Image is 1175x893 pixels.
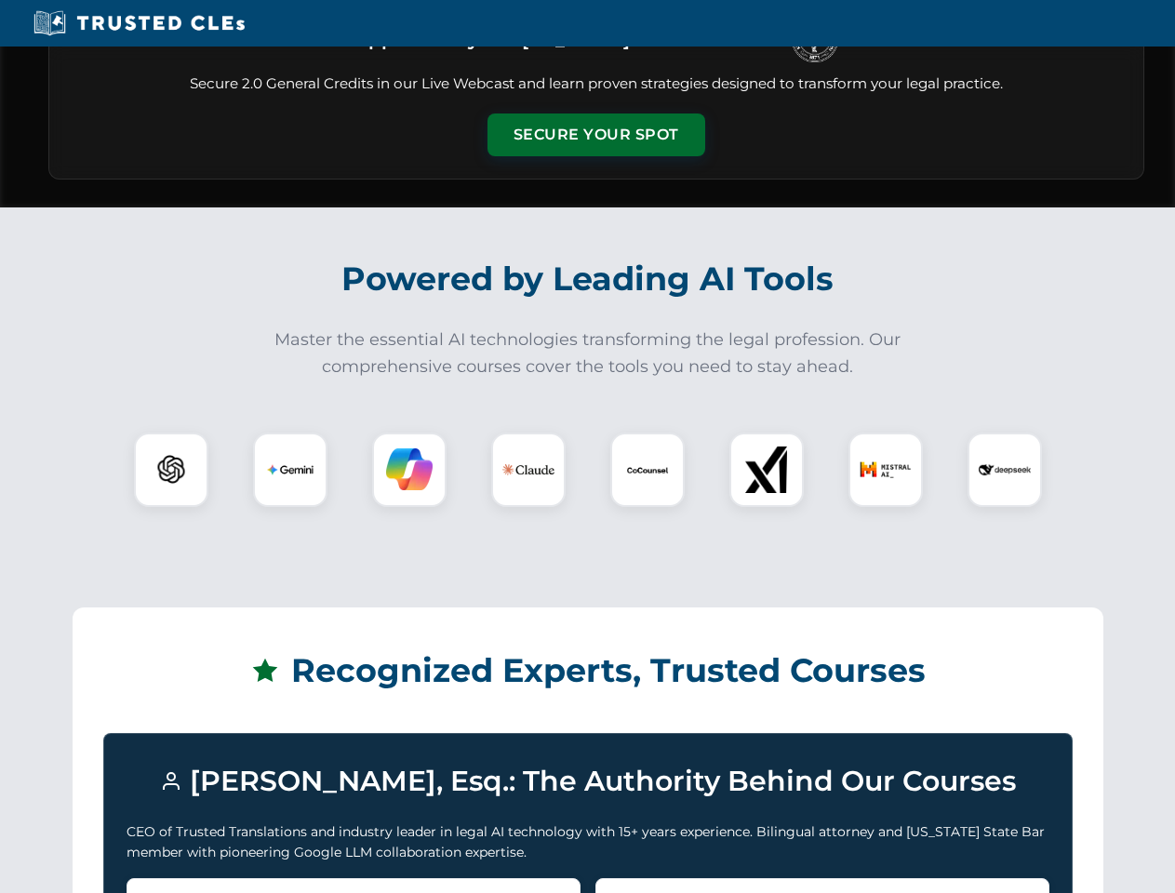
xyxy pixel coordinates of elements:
[491,433,566,507] div: Claude
[848,433,923,507] div: Mistral AI
[103,638,1073,703] h2: Recognized Experts, Trusted Courses
[386,446,433,493] img: Copilot Logo
[72,73,1121,95] p: Secure 2.0 General Credits in our Live Webcast and learn proven strategies designed to transform ...
[860,444,912,496] img: Mistral AI Logo
[253,433,327,507] div: Gemini
[28,9,250,37] img: Trusted CLEs
[262,327,914,380] p: Master the essential AI technologies transforming the legal profession. Our comprehensive courses...
[502,444,554,496] img: Claude Logo
[610,433,685,507] div: CoCounsel
[624,446,671,493] img: CoCounsel Logo
[134,433,208,507] div: ChatGPT
[267,446,314,493] img: Gemini Logo
[729,433,804,507] div: xAI
[487,113,705,156] button: Secure Your Spot
[743,446,790,493] img: xAI Logo
[979,444,1031,496] img: DeepSeek Logo
[968,433,1042,507] div: DeepSeek
[73,247,1103,312] h2: Powered by Leading AI Tools
[127,821,1049,863] p: CEO of Trusted Translations and industry leader in legal AI technology with 15+ years experience....
[144,443,198,497] img: ChatGPT Logo
[372,433,447,507] div: Copilot
[127,756,1049,806] h3: [PERSON_NAME], Esq.: The Authority Behind Our Courses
